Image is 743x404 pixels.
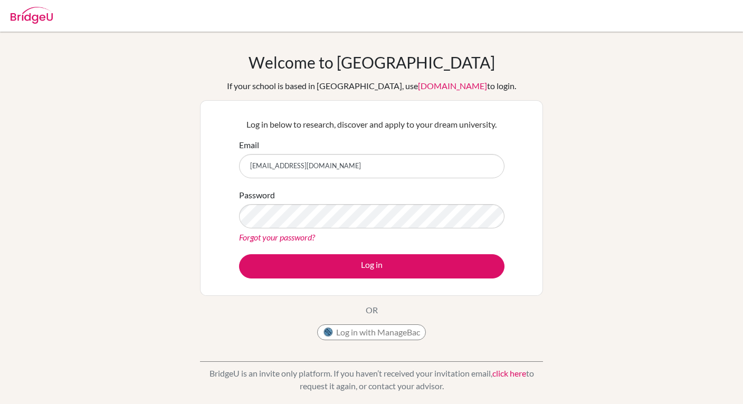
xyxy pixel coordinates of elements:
[249,53,495,72] h1: Welcome to [GEOGRAPHIC_DATA]
[239,232,315,242] a: Forgot your password?
[239,254,504,278] button: Log in
[317,324,426,340] button: Log in with ManageBac
[366,304,378,316] p: OR
[492,368,526,378] a: click here
[200,367,543,392] p: BridgeU is an invite only platform. If you haven’t received your invitation email, to request it ...
[239,118,504,131] p: Log in below to research, discover and apply to your dream university.
[239,139,259,151] label: Email
[239,189,275,201] label: Password
[418,81,487,91] a: [DOMAIN_NAME]
[227,80,516,92] div: If your school is based in [GEOGRAPHIC_DATA], use to login.
[11,7,53,24] img: Bridge-U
